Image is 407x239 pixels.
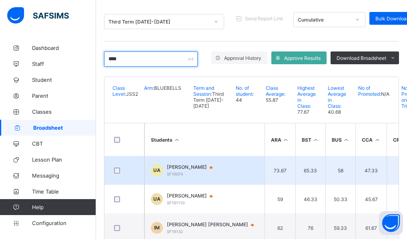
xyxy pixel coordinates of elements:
[284,55,321,61] span: Approve Results
[32,188,96,195] span: Time Table
[297,85,316,109] span: Highest Average in Class:
[144,85,154,91] span: Arm:
[355,185,387,213] td: 45.67
[265,123,295,156] th: ARA
[32,172,96,179] span: Messaging
[174,137,180,143] i: Sort Ascending
[295,185,325,213] td: 46.33
[295,156,325,185] td: 65.33
[325,156,356,185] td: 58
[32,109,96,115] span: Classes
[126,91,138,97] span: JSS2
[108,19,209,25] div: Third Term [DATE]-[DATE]
[167,172,183,176] span: SF16074
[266,85,285,97] span: Class Average:
[7,7,69,24] img: safsims
[224,55,261,61] span: Approval History
[236,85,254,97] span: No. of student:
[245,16,283,22] span: Send Report Link
[32,45,96,51] span: Dashboard
[33,124,96,131] span: Broadsheet
[32,156,96,163] span: Lesson Plan
[381,91,389,97] span: N/A
[32,61,96,67] span: Staff
[265,156,295,185] td: 73.67
[295,123,325,156] th: BST
[265,185,295,213] td: 59
[32,140,96,147] span: CBT
[374,137,381,143] i: Sort in Ascending Order
[266,97,278,103] span: 55.87
[343,137,350,143] i: Sort in Ascending Order
[32,204,96,210] span: Help
[167,164,220,170] span: [PERSON_NAME]
[112,85,126,97] span: Class Level:
[167,200,184,205] span: SF161110
[297,109,309,115] span: 77.67
[355,156,387,185] td: 47.33
[154,225,160,231] span: IM
[283,137,289,143] i: Sort in Ascending Order
[298,17,351,23] div: Cumulative
[32,77,96,83] span: Student
[154,85,181,91] span: BLUEBELLS
[193,91,224,109] span: Third Term [DATE]-[DATE]
[355,123,387,156] th: CCA
[337,55,386,61] span: Download Broadsheet
[167,193,220,199] span: [PERSON_NAME]
[153,167,160,173] span: UA
[358,85,381,97] span: No of Promoted:
[167,221,261,228] span: [PERSON_NAME] [PERSON_NAME]
[325,185,356,213] td: 50.33
[313,137,319,143] i: Sort in Ascending Order
[236,97,242,103] span: 44
[328,109,341,115] span: 40.68
[328,85,346,109] span: Lowest Average in Class:
[153,196,160,202] span: UA
[167,229,183,234] span: SF16132
[193,85,214,97] span: Term and Session:
[379,211,403,235] button: Open asap
[144,123,265,156] th: Students
[32,220,96,226] span: Configuration
[32,93,96,99] span: Parent
[325,123,356,156] th: BUS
